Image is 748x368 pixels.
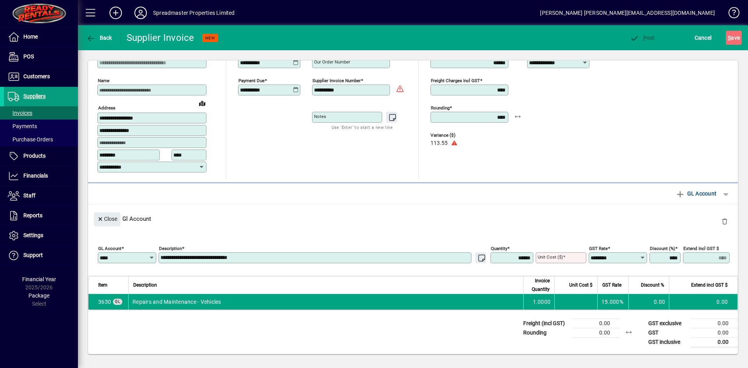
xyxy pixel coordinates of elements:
mat-label: Extend incl GST $ [683,245,719,251]
a: Staff [4,186,78,206]
span: Customers [23,73,50,79]
button: Profile [128,6,153,20]
span: Financials [23,173,48,179]
span: Repairs and Maintenance - Vehicles [98,298,111,306]
span: Package [28,292,49,299]
a: Support [4,246,78,265]
span: Payments [8,123,37,129]
mat-label: Supplier invoice number [312,78,361,83]
mat-label: Description [159,245,182,251]
mat-label: Freight charges incl GST [431,78,480,83]
mat-label: Discount (%) [650,245,675,251]
span: Cancel [695,32,712,44]
span: 113.55 [430,140,448,146]
app-page-header-button: Back [78,31,121,45]
td: Repairs and Maintenance - Vehicles [128,294,523,310]
td: 0.00 [691,337,738,347]
span: Staff [23,192,35,199]
a: Products [4,146,78,166]
span: Invoice Quantity [528,276,550,294]
span: P [643,35,647,41]
span: Suppliers [23,93,46,99]
span: Settings [23,232,43,238]
span: Unit Cost $ [569,281,593,289]
mat-label: Rounding [431,105,450,111]
mat-hint: Use 'Enter' to start a new line [332,123,393,132]
a: Financials [4,166,78,186]
button: Add [103,6,128,20]
mat-label: GST rate [589,245,608,251]
mat-label: Name [98,78,109,83]
span: ost [630,35,655,41]
mat-label: Unit Cost ($) [538,254,563,260]
td: GST exclusive [644,319,691,328]
button: Save [726,31,742,45]
a: POS [4,47,78,67]
a: Purchase Orders [4,133,78,146]
td: 15.000% [597,294,628,310]
mat-label: Our order number [314,59,350,65]
mat-label: Payment due [238,78,265,83]
button: Delete [715,212,734,231]
td: 0.00 [691,319,738,328]
td: 0.00 [573,319,619,328]
div: Gl Account [88,204,738,233]
span: S [728,35,731,41]
span: Extend incl GST $ [691,281,728,289]
a: Payments [4,120,78,133]
td: 0.00 [691,328,738,337]
a: Home [4,27,78,47]
span: Home [23,33,38,40]
div: Supplier Invoice [127,32,194,44]
div: [PERSON_NAME] [PERSON_NAME][EMAIL_ADDRESS][DOMAIN_NAME] [540,7,715,19]
span: Back [86,35,112,41]
span: POS [23,53,34,60]
span: GST Rate [602,281,621,289]
td: Freight (incl GST) [519,319,573,328]
td: GST [644,328,691,337]
span: Description [133,281,157,289]
span: Invoices [8,110,32,116]
span: Reports [23,212,42,218]
td: GST inclusive [644,337,691,347]
span: Close [97,213,117,225]
span: ave [728,32,740,44]
mat-label: Notes [314,114,326,119]
td: 1.0000 [523,294,554,310]
span: Variance ($) [430,133,477,138]
a: Customers [4,67,78,86]
span: Discount % [641,281,664,289]
span: GL [115,299,120,304]
td: 0.00 [628,294,669,310]
mat-label: GL Account [98,245,122,251]
mat-label: Quantity [491,245,507,251]
button: Cancel [693,31,714,45]
td: 0.00 [573,328,619,337]
td: Rounding [519,328,573,337]
button: Close [94,212,120,226]
button: Back [84,31,114,45]
td: 0.00 [669,294,737,310]
a: Reports [4,206,78,225]
span: Products [23,153,46,159]
span: Support [23,252,43,258]
button: Post [628,31,657,45]
span: Item [98,281,108,289]
span: NEW [205,35,215,40]
app-page-header-button: Close [92,215,122,222]
app-page-header-button: Delete [715,218,734,225]
a: Knowledge Base [723,2,738,27]
a: Settings [4,226,78,245]
a: Invoices [4,106,78,120]
span: Financial Year [22,276,56,282]
span: Purchase Orders [8,136,53,143]
div: Spreadmaster Properties Limited [153,7,235,19]
a: View on map [196,97,208,109]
